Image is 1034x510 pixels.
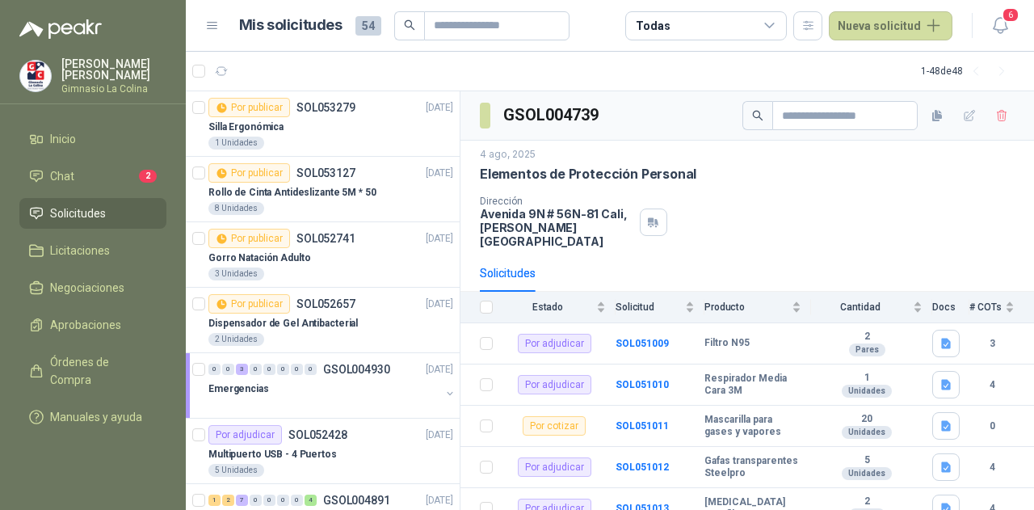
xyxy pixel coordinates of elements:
div: 5 Unidades [208,464,264,477]
div: 8 Unidades [208,202,264,215]
b: 1 [811,372,923,385]
a: Órdenes de Compra [19,347,166,395]
p: Rollo de Cinta Antideslizante 5M * 50 [208,185,376,200]
div: 0 [250,495,262,506]
div: 0 [263,364,275,375]
p: Multipuerto USB - 4 Puertos [208,447,337,462]
div: 0 [208,364,221,375]
div: Todas [636,17,670,35]
div: 0 [291,495,303,506]
span: 2 [139,170,157,183]
p: Avenida 9N # 56N-81 Cali , [PERSON_NAME][GEOGRAPHIC_DATA] [480,207,633,248]
span: 6 [1002,7,1019,23]
th: Cantidad [811,292,932,323]
div: Pares [849,344,885,356]
a: SOL051010 [616,379,669,390]
p: [DATE] [426,297,453,312]
button: Nueva solicitud [829,11,952,40]
div: Unidades [842,467,892,480]
a: SOL051012 [616,462,669,473]
span: # COTs [969,301,1002,313]
a: Negociaciones [19,272,166,303]
span: Negociaciones [50,279,124,297]
div: 1 Unidades [208,137,264,150]
div: 1 [208,495,221,506]
p: SOL053127 [296,167,355,179]
b: 3 [969,336,1015,352]
div: 1 - 48 de 48 [921,58,1015,84]
span: Órdenes de Compra [50,353,151,389]
b: 20 [811,413,923,426]
span: Aprobaciones [50,316,121,334]
b: 2 [811,495,923,508]
span: Chat [50,167,74,185]
span: Solicitudes [50,204,106,222]
p: Dirección [480,196,633,207]
b: Mascarilla para gases y vapores [704,414,801,439]
b: 4 [969,377,1015,393]
span: search [752,110,763,121]
a: 0 0 3 0 0 0 0 0 GSOL004930[DATE] Emergencias [208,360,456,411]
a: Solicitudes [19,198,166,229]
p: SOL052428 [288,429,347,440]
span: Inicio [50,130,76,148]
a: Licitaciones [19,235,166,266]
div: Por cotizar [523,416,586,436]
div: Solicitudes [480,264,536,282]
a: Manuales y ayuda [19,402,166,432]
a: Inicio [19,124,166,154]
div: 7 [236,495,248,506]
a: Aprobaciones [19,310,166,340]
div: Por adjudicar [518,457,591,477]
span: Producto [704,301,788,313]
p: Elementos de Protección Personal [480,166,696,183]
div: Por publicar [208,229,290,248]
div: 3 [236,364,248,375]
p: [PERSON_NAME] [PERSON_NAME] [61,58,166,81]
a: SOL051009 [616,338,669,349]
div: 3 Unidades [208,268,264,280]
span: Licitaciones [50,242,110,259]
div: 2 [222,495,234,506]
th: Estado [502,292,616,323]
a: Por adjudicarSOL052428[DATE] Multipuerto USB - 4 Puertos5 Unidades [186,419,460,484]
b: 0 [969,419,1015,434]
a: SOL051011 [616,420,669,432]
span: 54 [355,16,381,36]
span: search [404,19,415,31]
th: # COTs [969,292,1034,323]
p: SOL052741 [296,233,355,244]
th: Solicitud [616,292,704,323]
b: Gafas transparentes Steelpro [704,455,801,480]
b: 2 [811,331,923,344]
button: 6 [986,11,1015,40]
b: Filtro N95 [704,337,750,350]
p: Emergencias [208,381,269,397]
p: [DATE] [426,231,453,247]
div: Por adjudicar [518,334,591,353]
p: [DATE] [426,428,453,443]
div: Unidades [842,426,892,439]
div: 0 [277,495,289,506]
div: 4 [305,495,317,506]
div: Por publicar [208,163,290,183]
p: SOL052657 [296,298,355,310]
a: Por publicarSOL052741[DATE] Gorro Natación Adulto3 Unidades [186,222,460,288]
th: Docs [932,292,969,323]
p: Silla Ergonómica [208,120,284,135]
img: Logo peakr [19,19,102,39]
span: Estado [502,301,593,313]
b: 5 [811,454,923,467]
p: Gorro Natación Adulto [208,251,310,266]
div: Unidades [842,385,892,398]
p: [DATE] [426,100,453,116]
div: 0 [305,364,317,375]
div: Por publicar [208,98,290,117]
th: Producto [704,292,811,323]
a: Chat2 [19,161,166,192]
div: 0 [277,364,289,375]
